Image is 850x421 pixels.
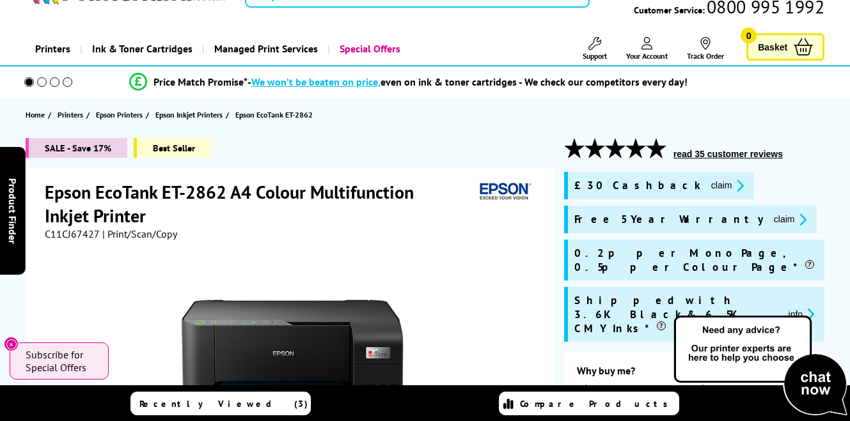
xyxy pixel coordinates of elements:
[577,364,812,383] div: Why buy me?
[574,212,764,227] span: Free 5 Year Warranty
[583,37,607,61] a: Support
[102,227,177,240] span: | Print/Scan/Copy
[583,51,607,61] span: Support
[235,108,316,121] a: Epson EcoTank ET-2862
[134,138,211,158] span: Best Seller
[6,178,19,243] span: Product Finder
[705,1,824,13] span: 0800 995 1992
[26,33,80,65] a: Printers
[251,75,381,88] span: We won’t be beaten on price,
[746,33,824,61] a: Basket 0
[45,227,100,240] span: C11CJ67427
[327,33,410,65] a: Special Offers
[758,38,787,56] span: Basket
[770,212,810,227] button: promo-description
[96,108,146,121] a: Epson Printers
[202,33,327,65] a: Managed Print Services
[626,51,668,61] span: Your Account
[687,37,724,61] a: Track Order
[499,392,679,415] a: Compare Products
[574,293,778,335] span: Shipped with 3.6K Black & 6.5K CMY Inks*
[626,37,668,61] a: Your Account
[574,178,701,193] span: £30 Cashback
[130,392,311,415] a: Recently Viewed (3)
[96,108,143,121] span: Epson Printers
[248,75,688,88] div: - even on ink & toner cartridges - We check our competitors every day!
[574,246,818,274] span: 0.2p per Mono Page, 0.5p per Colour Page*
[741,27,757,43] span: 0
[594,383,725,395] span: Print/Scan/Copy
[26,138,127,158] span: SALE - Save 17%
[26,108,45,121] span: Home
[26,348,96,374] span: Subscribe for Special Offers
[475,180,533,204] img: Epson
[80,33,202,65] a: Ink & Toner Cartridges
[785,307,819,321] button: promo-description
[155,108,226,121] a: Epson Inkjet Printers
[6,71,810,93] li: modal_Promise
[92,33,193,65] span: Ink & Toner Cartridges
[58,108,83,121] span: Printers
[153,75,248,88] span: Price Match Promise*
[45,180,475,227] h1: Epson EcoTank ET-2862 A4 Colour Multifunction Inkjet Printer
[707,178,748,193] button: promo-description
[4,337,19,351] button: Close
[634,1,824,16] span: Customer Service:
[26,108,48,121] a: Home
[58,108,86,121] a: Printers
[235,108,313,121] span: Epson EcoTank ET-2862
[670,148,787,160] button: read 35 customer reviews
[139,398,308,410] span: Recently Viewed (3)
[671,314,850,418] img: Open Live Chat window
[520,398,675,410] span: Compare Products
[155,108,223,121] span: Epson Inkjet Printers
